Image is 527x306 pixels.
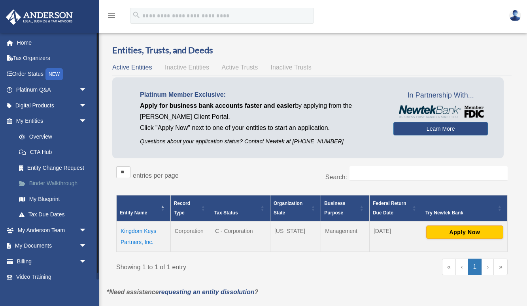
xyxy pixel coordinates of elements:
img: User Pic [509,10,521,21]
a: Platinum Q&Aarrow_drop_down [6,82,99,98]
div: NEW [45,68,63,80]
td: [DATE] [369,221,422,252]
td: [US_STATE] [270,221,321,252]
p: Click "Apply Now" next to one of your entities to start an application. [140,122,382,133]
span: Record Type [174,201,190,216]
a: My Blueprint [11,191,99,207]
th: Organization State: Activate to sort [270,195,321,222]
p: by applying from the [PERSON_NAME] Client Portal. [140,100,382,122]
span: In Partnership With... [393,89,488,102]
button: Apply Now [426,225,503,239]
span: Organization State [274,201,302,216]
a: Learn More [393,122,488,135]
a: Last [494,259,508,275]
span: Tax Status [214,210,238,216]
label: entries per page [133,172,179,179]
span: arrow_drop_down [79,222,95,238]
td: Corporation [170,221,211,252]
p: Platinum Member Exclusive: [140,89,382,100]
a: CTA Hub [11,145,99,160]
span: Apply for business bank accounts faster and easier [140,102,295,109]
a: First [442,259,456,275]
span: Business Purpose [324,201,345,216]
td: Management [321,221,370,252]
th: Record Type: Activate to sort [170,195,211,222]
p: Questions about your application status? Contact Newtek at [PHONE_NUMBER] [140,137,382,146]
a: Order StatusNEW [6,66,99,82]
span: arrow_drop_down [79,82,95,98]
span: arrow_drop_down [79,98,95,114]
a: Entity Change Request [11,160,99,176]
h3: Entities, Trusts, and Deeds [112,44,512,56]
a: Digital Productsarrow_drop_down [6,98,99,113]
i: menu [107,11,116,21]
a: Video Training [6,269,99,285]
div: Showing 1 to 1 of 1 entry [116,259,306,273]
th: Business Purpose: Activate to sort [321,195,370,222]
a: Billingarrow_drop_down [6,253,99,269]
td: C - Corporation [211,221,270,252]
em: *Need assistance ? [107,289,258,295]
a: My Documentsarrow_drop_down [6,238,99,254]
a: menu [107,14,116,21]
span: arrow_drop_down [79,113,95,130]
span: Active Trusts [222,64,258,71]
a: Binder Walkthrough [11,176,99,191]
label: Search: [325,174,347,180]
a: Overview [11,129,95,145]
td: Kingdom Keys Partners, Inc. [117,221,171,252]
img: NewtekBankLogoSM.png [397,105,484,118]
span: Active Entities [112,64,152,71]
th: Entity Name: Activate to invert sorting [117,195,171,222]
a: requesting an entity dissolution [159,289,255,295]
span: arrow_drop_down [79,253,95,270]
a: My Entitiesarrow_drop_down [6,113,99,129]
th: Tax Status: Activate to sort [211,195,270,222]
img: Anderson Advisors Platinum Portal [4,9,75,25]
span: arrow_drop_down [79,238,95,254]
span: Federal Return Due Date [373,201,406,216]
a: My Anderson Teamarrow_drop_down [6,222,99,238]
a: 1 [468,259,482,275]
span: Inactive Entities [165,64,209,71]
span: Entity Name [120,210,147,216]
th: Federal Return Due Date: Activate to sort [369,195,422,222]
a: Next [482,259,494,275]
i: search [132,11,141,19]
span: Inactive Trusts [271,64,312,71]
a: Previous [456,259,468,275]
a: Home [6,35,99,51]
a: Tax Due Dates [11,207,99,223]
th: Try Newtek Bank : Activate to sort [422,195,507,222]
div: Try Newtek Bank [425,208,495,218]
a: Tax Organizers [6,51,99,66]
